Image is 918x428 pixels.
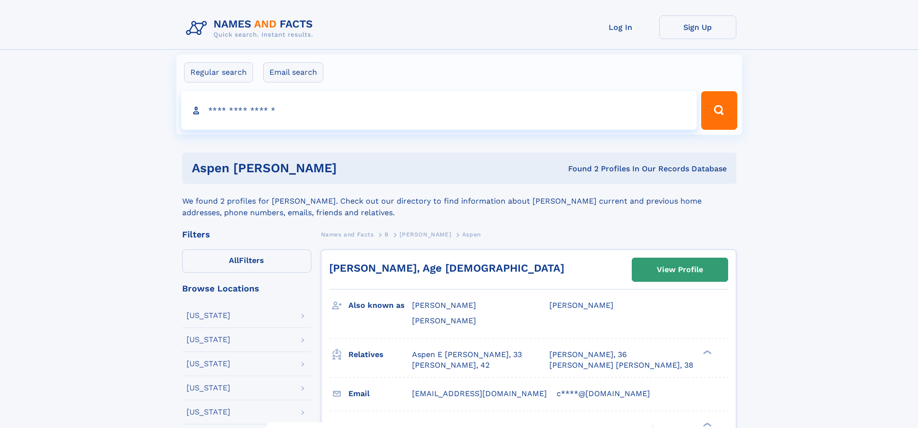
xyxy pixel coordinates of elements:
[385,231,389,238] span: B
[192,162,452,174] h1: aspen [PERSON_NAME]
[348,386,412,402] h3: Email
[182,184,736,219] div: We found 2 profiles for [PERSON_NAME]. Check out our directory to find information about [PERSON_...
[186,360,230,368] div: [US_STATE]
[348,297,412,314] h3: Also known as
[184,62,253,83] label: Regular search
[186,384,230,392] div: [US_STATE]
[186,408,230,416] div: [US_STATE]
[181,91,697,130] input: search input
[412,389,547,398] span: [EMAIL_ADDRESS][DOMAIN_NAME]
[399,231,451,238] span: [PERSON_NAME]
[412,360,490,371] a: [PERSON_NAME], 42
[321,228,374,240] a: Names and Facts
[182,284,311,293] div: Browse Locations
[348,346,412,363] h3: Relatives
[329,262,564,274] a: [PERSON_NAME], Age [DEMOGRAPHIC_DATA]
[182,230,311,239] div: Filters
[632,258,728,281] a: View Profile
[186,336,230,344] div: [US_STATE]
[412,316,476,325] span: [PERSON_NAME]
[412,301,476,310] span: [PERSON_NAME]
[229,256,239,265] span: All
[462,231,481,238] span: Aspen
[549,301,613,310] span: [PERSON_NAME]
[701,91,737,130] button: Search Button
[452,164,727,174] div: Found 2 Profiles In Our Records Database
[399,228,451,240] a: [PERSON_NAME]
[412,349,522,360] a: Aspen E [PERSON_NAME], 33
[186,312,230,319] div: [US_STATE]
[701,349,712,355] div: ❯
[385,228,389,240] a: B
[549,349,627,360] a: [PERSON_NAME], 36
[701,421,712,428] div: ❯
[182,15,321,41] img: Logo Names and Facts
[182,249,311,273] label: Filters
[582,15,659,39] a: Log In
[263,62,323,83] label: Email search
[657,259,703,281] div: View Profile
[659,15,736,39] a: Sign Up
[549,360,693,371] a: [PERSON_NAME] [PERSON_NAME], 38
